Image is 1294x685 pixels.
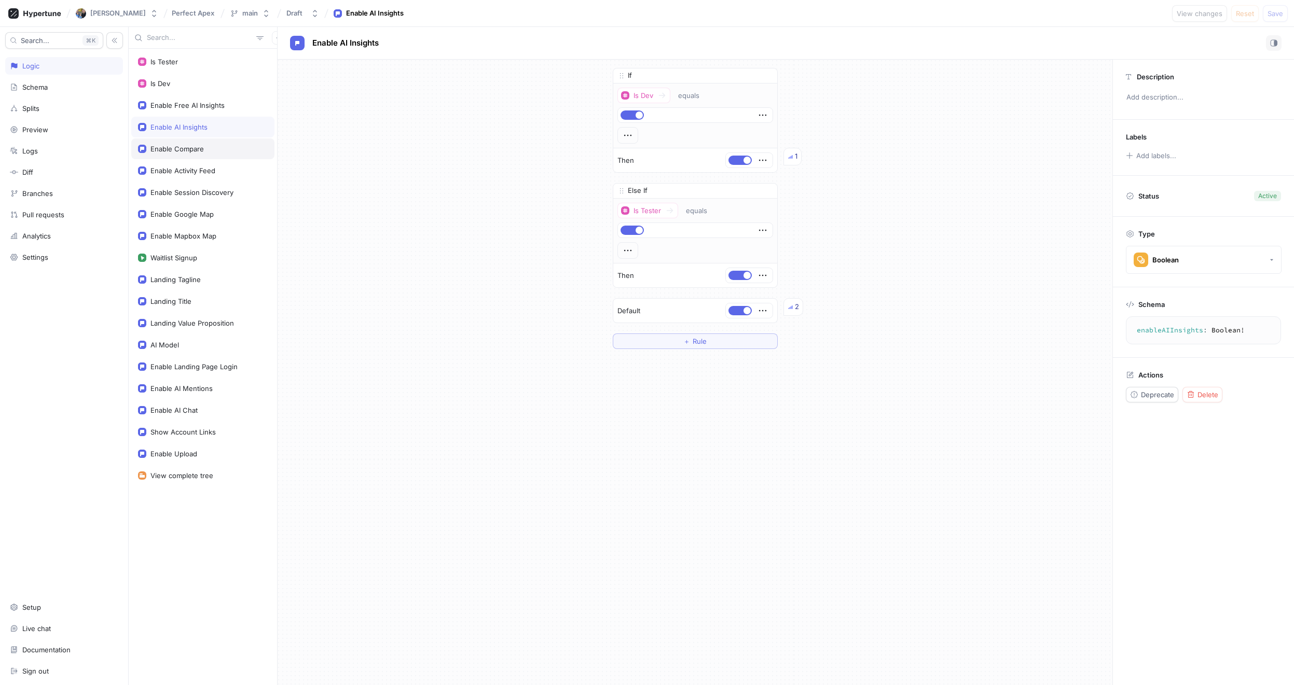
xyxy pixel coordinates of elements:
p: Status [1138,189,1159,203]
div: Enable Free AI Insights [150,101,225,109]
button: Boolean [1126,246,1282,274]
p: Description [1137,73,1174,81]
button: User[PERSON_NAME] [72,4,162,23]
div: Enable Compare [150,145,204,153]
button: Is Dev [617,88,670,103]
div: Enable AI Insights [150,123,208,131]
p: Schema [1138,300,1165,309]
button: Add labels... [1122,149,1179,162]
button: Deprecate [1126,387,1178,402]
button: equals [681,203,722,218]
div: equals [678,91,699,100]
div: Enable Landing Page Login [150,362,238,371]
div: Waitlist Signup [150,254,197,262]
button: Draft [282,5,323,22]
div: Logs [22,147,38,155]
span: Reset [1236,10,1254,17]
p: Else If [628,186,648,196]
p: Default [617,306,640,316]
div: View complete tree [150,471,213,480]
div: Enable Upload [150,450,197,458]
button: ＋Rule [613,333,778,349]
div: Is Dev [634,91,653,100]
div: Documentation [22,646,71,654]
span: ＋ [683,338,690,344]
div: Enable AI Insights [346,8,404,19]
div: Enable AI Mentions [150,384,213,393]
span: Delete [1197,392,1218,398]
div: Setup [22,603,41,611]
button: Reset [1231,5,1259,22]
div: Logic [22,62,39,70]
div: Analytics [22,232,51,240]
div: Active [1258,191,1277,201]
img: User [76,8,86,19]
div: Splits [22,104,39,113]
input: Search... [147,33,252,43]
p: Actions [1138,371,1163,379]
span: Deprecate [1141,392,1174,398]
button: Save [1263,5,1288,22]
div: equals [686,206,707,215]
p: Then [617,156,634,166]
div: Preview [22,125,48,134]
span: Save [1268,10,1283,17]
div: Landing Title [150,297,191,305]
textarea: enableAIInsights: Boolean! [1131,321,1276,340]
div: Is Dev [150,79,170,88]
span: Rule [693,338,707,344]
div: Schema [22,83,48,91]
div: Boolean [1152,256,1179,264]
div: 1 [795,151,797,162]
div: Branches [22,189,53,198]
div: Settings [22,253,48,261]
div: 2 [795,302,799,312]
div: [PERSON_NAME] [90,9,146,18]
span: Enable AI Insights [312,39,379,47]
div: Is Tester [150,58,178,66]
a: Documentation [5,641,123,659]
p: If [628,71,632,81]
span: Search... [21,37,49,44]
div: Enable Mapbox Map [150,232,216,240]
div: Live chat [22,624,51,633]
button: Search...K [5,32,103,49]
p: Add description... [1122,89,1285,106]
button: main [226,5,274,22]
button: Is Tester [617,203,678,218]
div: Enable Google Map [150,210,214,218]
div: K [82,35,99,46]
div: Is Tester [634,206,661,215]
button: Delete [1182,387,1222,402]
button: View changes [1172,5,1227,22]
div: Landing Tagline [150,275,201,284]
div: AI Model [150,341,179,349]
div: Sign out [22,667,49,675]
div: Diff [22,168,33,176]
div: main [242,9,258,18]
div: Pull requests [22,211,64,219]
div: Draft [286,9,302,18]
div: Enable Session Discovery [150,188,233,197]
button: equals [673,88,714,103]
div: Landing Value Proposition [150,319,234,327]
div: Enable AI Chat [150,406,198,414]
p: Labels [1126,133,1147,141]
span: Perfect Apex [172,9,214,17]
div: Show Account Links [150,428,216,436]
span: View changes [1177,10,1222,17]
div: Enable Activity Feed [150,166,215,175]
p: Type [1138,230,1155,238]
p: Then [617,271,634,281]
